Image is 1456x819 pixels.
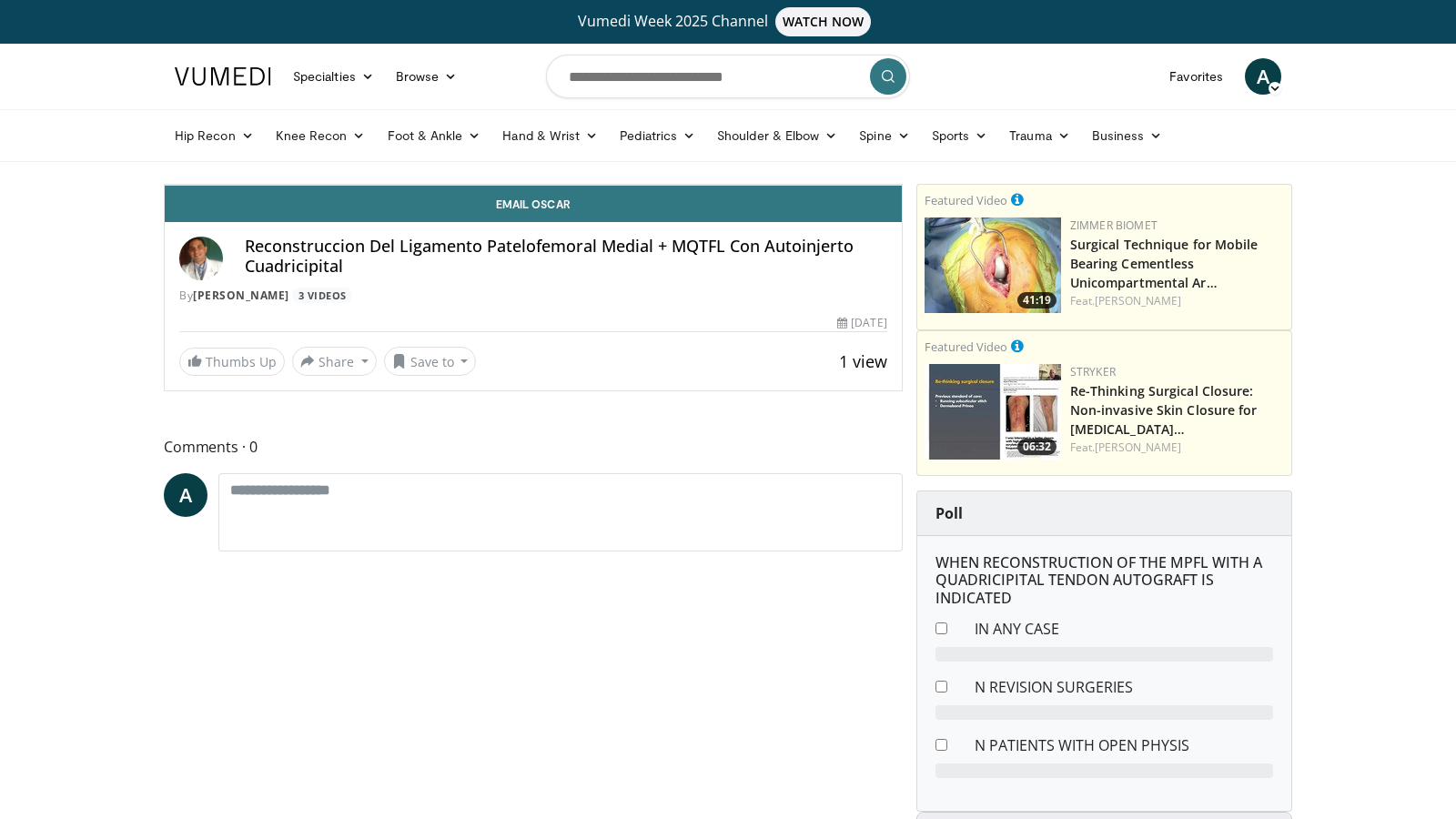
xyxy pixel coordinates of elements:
[925,217,1061,313] img: e9ed289e-2b85-4599-8337-2e2b4fe0f32a.150x105_q85_crop-smart_upscale.jpg
[179,237,223,280] img: Avatar
[1070,236,1259,291] a: Surgical Technique for Mobile Bearing Cementless Unicompartmental Ar…
[179,348,285,376] a: Thumbs Up
[1017,439,1057,455] span: 06:32
[925,364,1061,460] a: 06:32
[1070,293,1284,309] div: Feat.
[177,7,1279,36] a: Vumedi Week 2025 ChannelWATCH NOW
[164,117,265,154] a: Hip Recon
[1070,382,1258,438] a: Re-Thinking Surgical Closure: Non-invasive Skin Closure for [MEDICAL_DATA]…
[609,117,706,154] a: Pediatrics
[282,58,385,95] a: Specialties
[193,288,289,303] a: [PERSON_NAME]
[164,473,207,517] a: A
[175,67,271,86] img: VuMedi Logo
[837,315,886,331] div: [DATE]
[921,117,999,154] a: Sports
[165,185,902,186] video-js: Video Player
[935,503,963,523] strong: Poll
[925,192,1007,208] small: Featured Video
[1095,440,1181,455] a: [PERSON_NAME]
[848,117,920,154] a: Spine
[546,55,910,98] input: Search topics, interventions
[961,734,1287,756] dd: N PATIENTS WITH OPEN PHYSIS
[775,7,872,36] span: WATCH NOW
[1017,292,1057,308] span: 41:19
[1070,440,1284,456] div: Feat.
[165,186,902,222] a: Email Oscar
[925,364,1061,460] img: f1f532c3-0ef6-42d5-913a-00ff2bbdb663.150x105_q85_crop-smart_upscale.jpg
[385,58,469,95] a: Browse
[1158,58,1234,95] a: Favorites
[377,117,492,154] a: Foot & Ankle
[1081,117,1174,154] a: Business
[1095,293,1181,308] a: [PERSON_NAME]
[384,347,477,376] button: Save to
[245,237,887,276] h4: Reconstruccion Del Ligamento Patelofemoral Medial + MQTFL Con Autoinjerto Cuadricipital
[925,217,1061,313] a: 41:19
[491,117,609,154] a: Hand & Wrist
[292,347,377,376] button: Share
[292,288,352,303] a: 3 Videos
[1070,217,1158,233] a: Zimmer Biomet
[961,676,1287,698] dd: N REVISION SURGERIES
[179,288,887,304] div: By
[925,339,1007,355] small: Featured Video
[706,117,848,154] a: Shoulder & Elbow
[1070,364,1116,379] a: Stryker
[1245,58,1281,95] a: A
[961,618,1287,640] dd: IN ANY CASE
[164,435,903,459] span: Comments 0
[265,117,377,154] a: Knee Recon
[839,350,887,372] span: 1 view
[935,554,1273,607] h6: WHEN RECONSTRUCTION OF THE MPFL WITH A QUADRICIPITAL TENDON AUTOGRAFT IS INDICATED
[998,117,1081,154] a: Trauma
